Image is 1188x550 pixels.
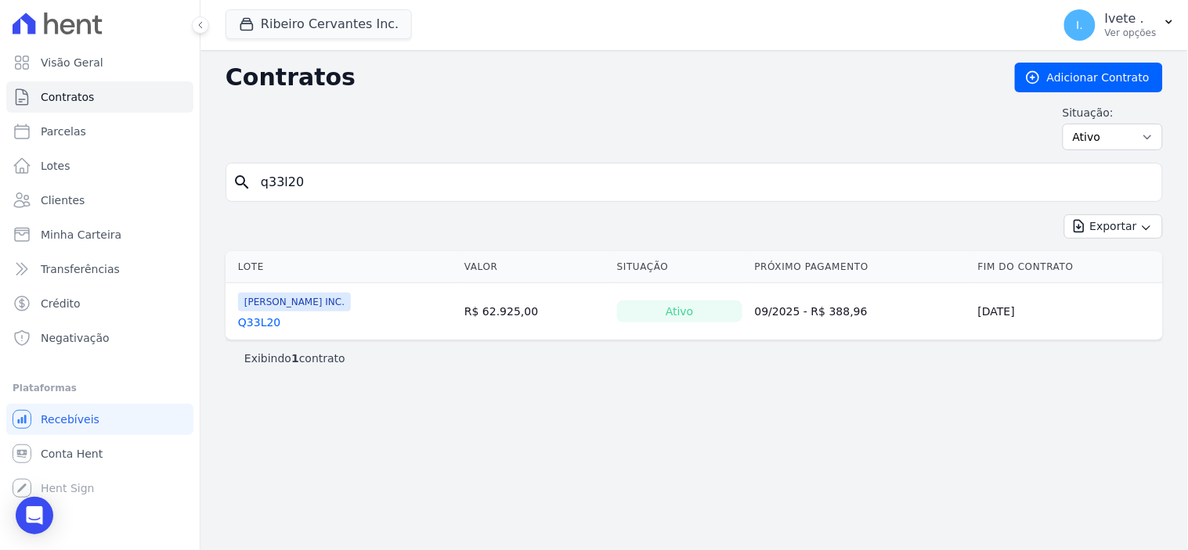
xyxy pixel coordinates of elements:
[13,379,187,397] div: Plataformas
[755,305,868,318] a: 09/2025 - R$ 388,96
[1105,11,1157,27] p: Ivete .
[6,404,193,435] a: Recebíveis
[6,438,193,469] a: Conta Hent
[6,253,193,285] a: Transferências
[6,288,193,319] a: Crédito
[1015,63,1163,92] a: Adicionar Contrato
[749,251,972,283] th: Próximo Pagamento
[41,227,121,243] span: Minha Carteira
[238,293,351,311] span: [PERSON_NAME] INC.
[233,173,251,192] i: search
[251,167,1156,198] input: Buscar por nome do lote
[6,150,193,182] a: Lotes
[41,158,70,174] span: Lotes
[972,283,1163,340] td: [DATE]
[1063,105,1163,120] label: Situação:
[41,296,81,311] span: Crédito
[41,124,86,139] span: Parcelas
[291,352,299,365] b: 1
[41,261,120,277] span: Transferências
[611,251,749,283] th: Situação
[41,446,103,462] span: Conta Hent
[6,47,193,78] a: Visão Geral
[226,9,412,39] button: Ribeiro Cervantes Inc.
[244,350,345,366] p: Exibindo contrato
[458,283,611,340] td: R$ 62.925,00
[41,55,103,70] span: Visão Geral
[226,251,458,283] th: Lote
[238,315,280,330] a: Q33L20
[6,219,193,250] a: Minha Carteira
[41,330,110,346] span: Negativação
[1105,27,1157,39] p: Ver opções
[41,89,94,105] span: Contratos
[6,322,193,354] a: Negativação
[458,251,611,283] th: Valor
[1077,20,1084,31] span: I.
[1052,3,1188,47] button: I. Ivete . Ver opções
[226,63,990,92] h2: Contratos
[41,412,99,427] span: Recebíveis
[617,300,742,322] div: Ativo
[41,192,85,208] span: Clientes
[16,497,53,534] div: Open Intercom Messenger
[6,116,193,147] a: Parcelas
[6,81,193,113] a: Contratos
[6,185,193,216] a: Clientes
[972,251,1163,283] th: Fim do Contrato
[1064,214,1163,239] button: Exportar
